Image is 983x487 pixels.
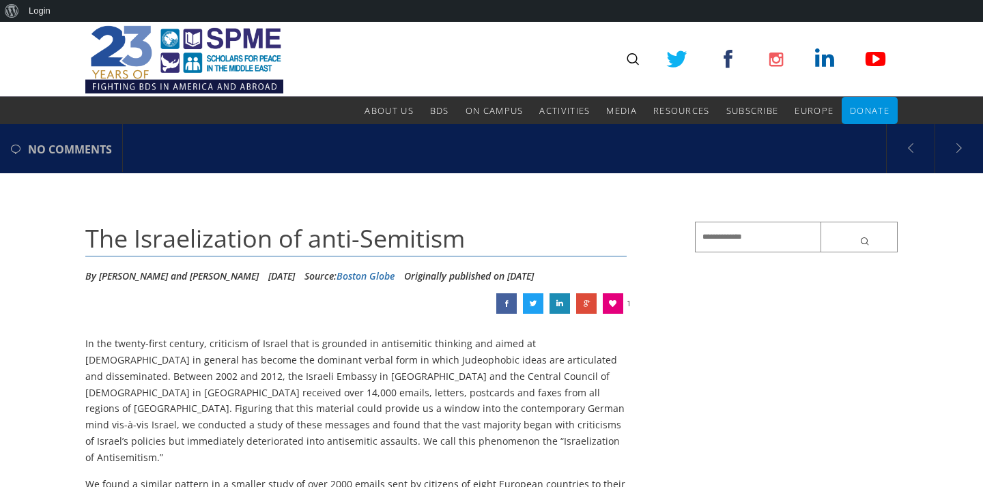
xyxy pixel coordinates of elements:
[430,97,449,124] a: BDS
[653,104,710,117] span: Resources
[28,126,112,173] span: no comments
[523,293,543,314] a: The Israelization of anti-Semitism
[404,266,534,286] li: Originally published on [DATE]
[606,104,637,117] span: Media
[627,293,631,314] span: 1
[726,104,779,117] span: Subscribe
[85,266,259,286] li: By [PERSON_NAME] and [PERSON_NAME]
[466,97,524,124] a: On Campus
[539,104,590,117] span: Activities
[365,97,413,124] a: About Us
[430,104,449,117] span: BDS
[304,266,395,286] div: Source:
[466,104,524,117] span: On Campus
[850,97,889,124] a: Donate
[85,22,283,97] img: SPME
[653,97,710,124] a: Resources
[606,97,637,124] a: Media
[337,269,395,282] a: Boston Globe
[795,97,834,124] a: Europe
[365,104,413,117] span: About Us
[496,293,517,314] a: The Israelization of anti-Semitism
[85,222,465,255] span: The Israelization of anti-Semitism
[85,336,627,465] p: In the twenty-first century, criticism of Israel that is grounded in antisemitic thinking and aim...
[268,266,295,286] li: [DATE]
[576,293,597,314] a: The Israelization of anti-Semitism
[539,97,590,124] a: Activities
[850,104,889,117] span: Donate
[795,104,834,117] span: Europe
[550,293,570,314] a: The Israelization of anti-Semitism
[726,97,779,124] a: Subscribe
